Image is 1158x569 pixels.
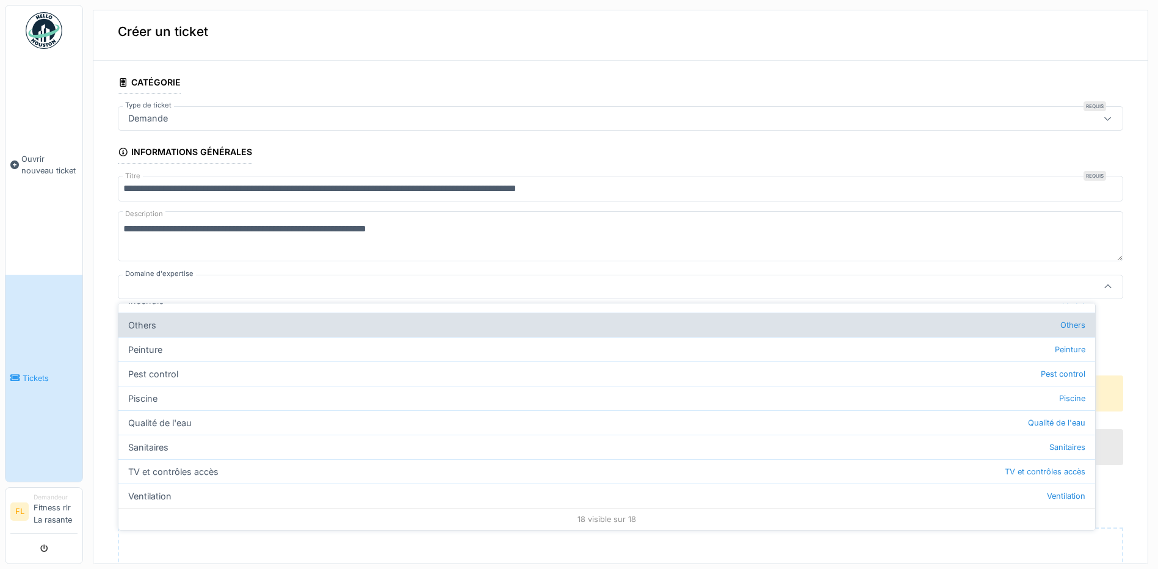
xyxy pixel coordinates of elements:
[118,484,1095,508] div: Ventilation
[10,502,29,521] li: FL
[118,361,1095,386] div: Pest control
[1060,319,1085,331] span: Others
[26,12,62,49] img: Badge_color-CXgf-gQk.svg
[5,275,82,482] a: Tickets
[118,459,1095,484] div: TV et contrôles accès
[1084,101,1106,111] div: Requis
[1049,441,1085,453] span: Sanitaires
[21,153,78,176] span: Ouvrir nouveau ticket
[5,56,82,275] a: Ouvrir nouveau ticket
[118,435,1095,459] div: Sanitaires
[1041,368,1085,380] span: Pest control
[1084,171,1106,181] div: Requis
[118,143,252,164] div: Informations générales
[34,493,78,531] li: Fitness rlr La rasante
[34,493,78,502] div: Demandeur
[118,386,1095,410] div: Piscine
[118,508,1095,530] div: 18 visible sur 18
[123,100,174,111] label: Type de ticket
[123,269,196,279] label: Domaine d'expertise
[1047,490,1085,502] span: Ventilation
[118,73,181,94] div: Catégorie
[118,410,1095,435] div: Qualité de l'eau
[123,171,143,181] label: Titre
[1059,393,1085,404] span: Piscine
[118,313,1095,337] div: Others
[123,112,173,125] div: Demande
[10,493,78,534] a: FL DemandeurFitness rlr La rasante
[93,2,1148,61] div: Créer un ticket
[23,372,78,384] span: Tickets
[118,337,1095,361] div: Peinture
[1055,344,1085,355] span: Peinture
[1005,466,1085,477] span: TV et contrôles accès
[1028,417,1085,429] span: Qualité de l'eau
[123,206,165,222] label: Description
